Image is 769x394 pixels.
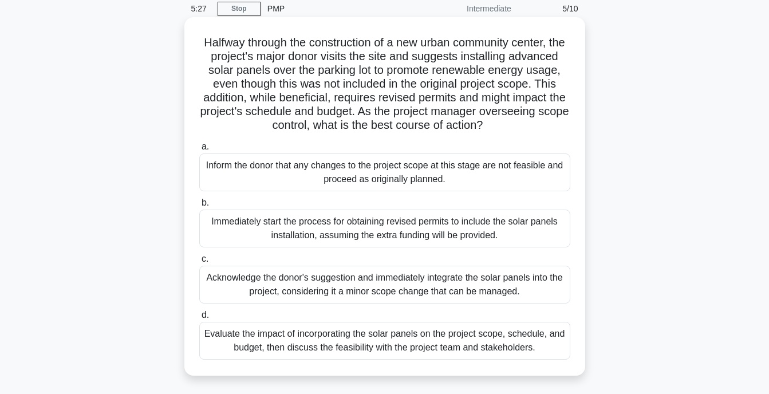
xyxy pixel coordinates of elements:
[218,2,261,16] a: Stop
[202,141,209,151] span: a.
[202,310,209,320] span: d.
[199,322,570,360] div: Evaluate the impact of incorporating the solar panels on the project scope, schedule, and budget,...
[199,153,570,191] div: Inform the donor that any changes to the project scope at this stage are not feasible and proceed...
[198,36,571,133] h5: Halfway through the construction of a new urban community center, the project's major donor visit...
[199,266,570,304] div: Acknowledge the donor's suggestion and immediately integrate the solar panels into the project, c...
[202,254,208,263] span: c.
[199,210,570,247] div: Immediately start the process for obtaining revised permits to include the solar panels installat...
[202,198,209,207] span: b.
